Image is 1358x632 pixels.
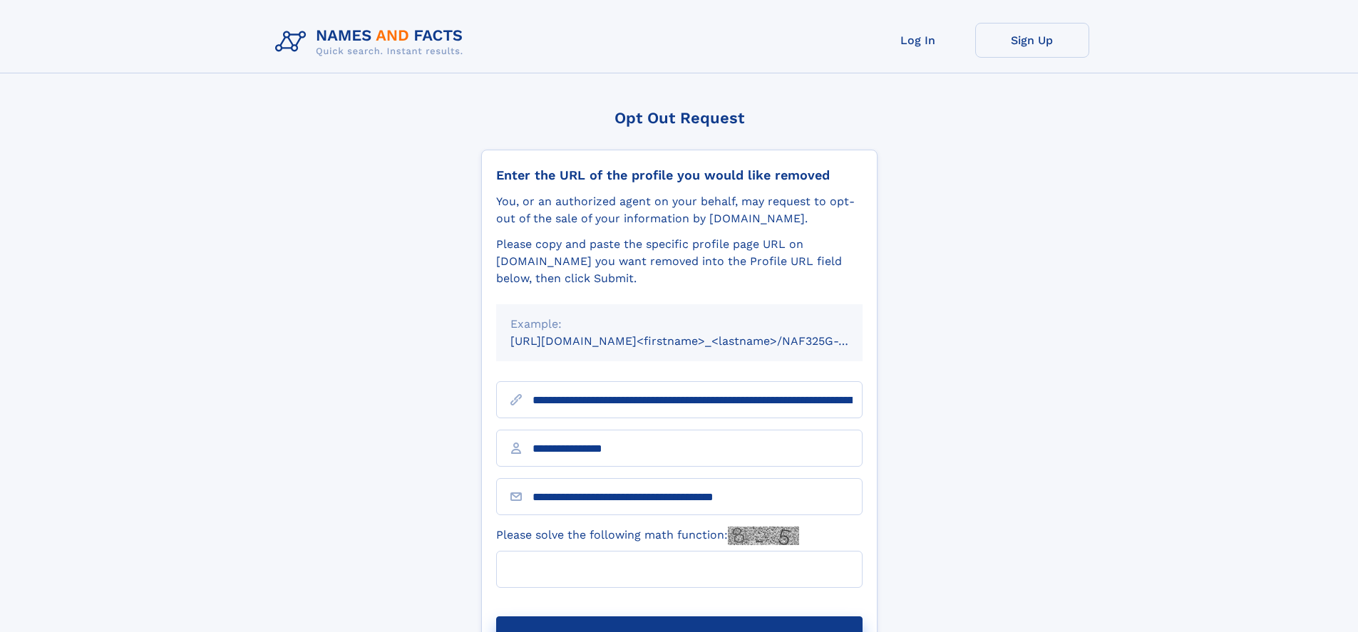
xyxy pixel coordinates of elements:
[481,109,878,127] div: Opt Out Request
[496,167,863,183] div: Enter the URL of the profile you would like removed
[861,23,975,58] a: Log In
[510,316,848,333] div: Example:
[975,23,1089,58] a: Sign Up
[510,334,890,348] small: [URL][DOMAIN_NAME]<firstname>_<lastname>/NAF325G-xxxxxxxx
[496,193,863,227] div: You, or an authorized agent on your behalf, may request to opt-out of the sale of your informatio...
[496,527,799,545] label: Please solve the following math function:
[496,236,863,287] div: Please copy and paste the specific profile page URL on [DOMAIN_NAME] you want removed into the Pr...
[269,23,475,61] img: Logo Names and Facts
